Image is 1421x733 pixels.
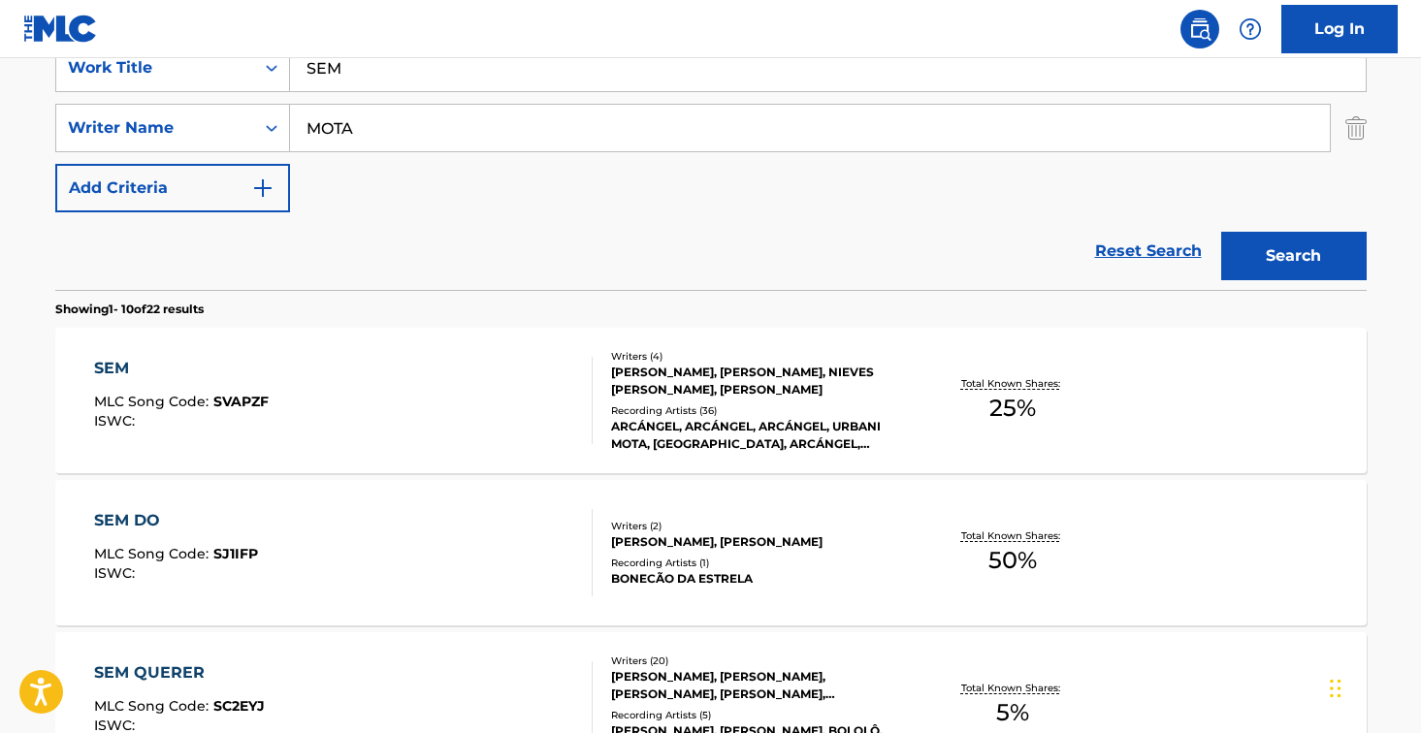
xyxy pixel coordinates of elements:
[68,56,242,80] div: Work Title
[996,695,1029,730] span: 5 %
[611,653,904,668] div: Writers ( 20 )
[1188,17,1211,41] img: search
[55,480,1367,625] a: SEM DOMLC Song Code:SJ1IFPISWC:Writers (2)[PERSON_NAME], [PERSON_NAME]Recording Artists (1)BONECÃ...
[94,545,213,562] span: MLC Song Code :
[94,564,140,582] span: ISWC :
[213,393,269,410] span: SVAPZF
[1221,232,1367,280] button: Search
[1231,10,1270,48] div: Help
[94,697,213,715] span: MLC Song Code :
[961,681,1065,695] p: Total Known Shares:
[611,519,904,533] div: Writers ( 2 )
[1085,230,1211,272] a: Reset Search
[611,556,904,570] div: Recording Artists ( 1 )
[989,391,1036,426] span: 25 %
[213,545,258,562] span: SJ1IFP
[94,357,269,380] div: SEM
[611,708,904,722] div: Recording Artists ( 5 )
[611,533,904,551] div: [PERSON_NAME], [PERSON_NAME]
[1180,10,1219,48] a: Public Search
[988,543,1037,578] span: 50 %
[68,116,242,140] div: Writer Name
[961,376,1065,391] p: Total Known Shares:
[55,328,1367,473] a: SEMMLC Song Code:SVAPZFISWC:Writers (4)[PERSON_NAME], [PERSON_NAME], NIEVES [PERSON_NAME], [PERSO...
[611,570,904,588] div: BONECÃO DA ESTRELA
[1324,640,1421,733] iframe: Chat Widget
[611,418,904,453] div: ARCÁNGEL, ARCÁNGEL, ARCÁNGEL, URBANI MOTA, [GEOGRAPHIC_DATA], ARCÁNGEL, ARCÁNGEL
[1345,104,1367,152] img: Delete Criterion
[94,661,265,685] div: SEM QUERER
[55,301,204,318] p: Showing 1 - 10 of 22 results
[55,44,1367,290] form: Search Form
[611,364,904,398] div: [PERSON_NAME], [PERSON_NAME], NIEVES [PERSON_NAME], [PERSON_NAME]
[55,164,290,212] button: Add Criteria
[213,697,265,715] span: SC2EYJ
[94,509,258,532] div: SEM DO
[611,403,904,418] div: Recording Artists ( 36 )
[23,15,98,43] img: MLC Logo
[251,176,275,200] img: 9d2ae6d4665cec9f34b9.svg
[611,668,904,703] div: [PERSON_NAME], [PERSON_NAME], [PERSON_NAME], [PERSON_NAME], [PERSON_NAME], [PERSON_NAME], [PERSON...
[94,393,213,410] span: MLC Song Code :
[1281,5,1398,53] a: Log In
[1330,659,1341,717] div: Drag
[1239,17,1262,41] img: help
[961,528,1065,543] p: Total Known Shares:
[94,412,140,430] span: ISWC :
[611,349,904,364] div: Writers ( 4 )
